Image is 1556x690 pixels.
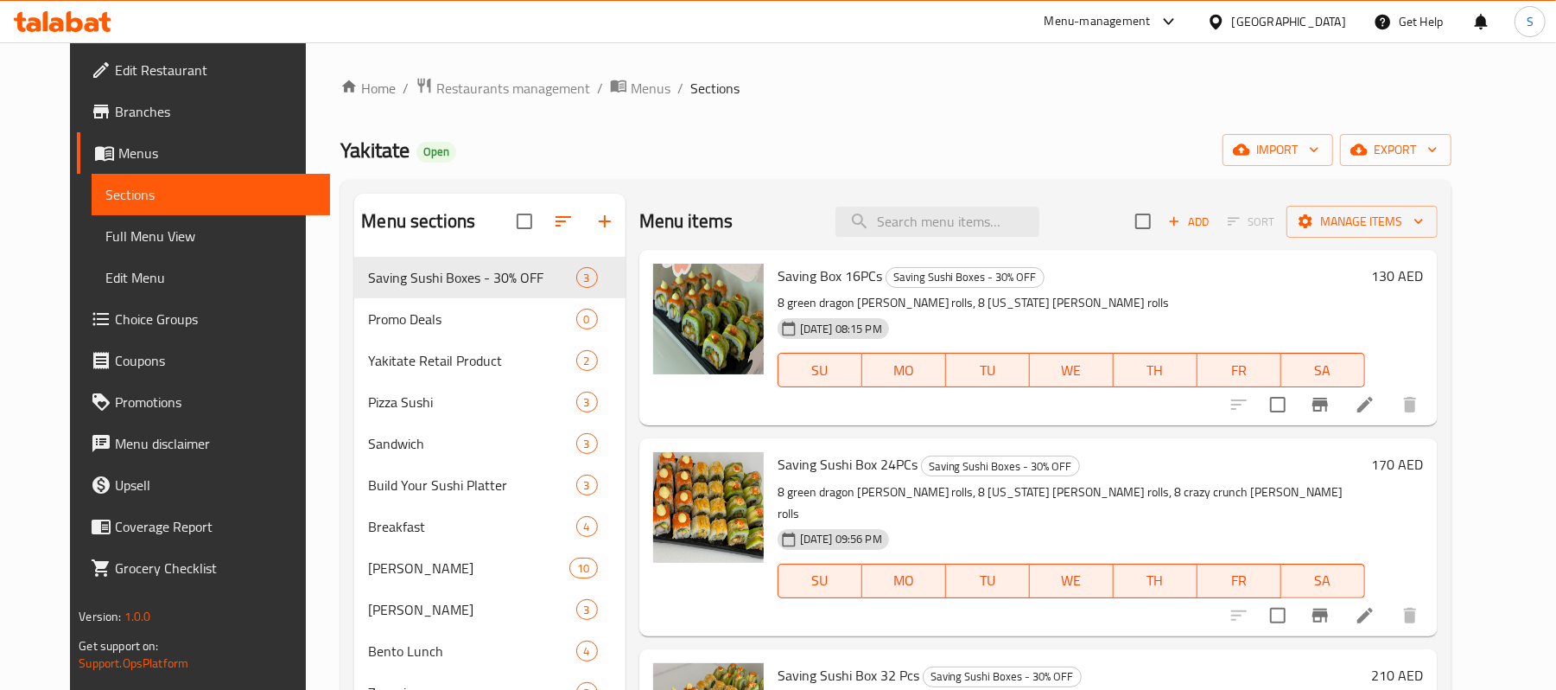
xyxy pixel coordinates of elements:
[1299,384,1341,425] button: Branch-specific-item
[1030,564,1114,598] button: WE
[368,516,575,537] div: Breakfast
[577,643,597,660] span: 4
[577,477,597,494] span: 3
[785,358,855,383] span: SU
[793,531,889,547] span: [DATE] 09:56 PM
[1121,568,1191,593] span: TH
[597,78,603,99] li: /
[778,263,882,289] span: Saving Box 16PCs
[1372,264,1424,288] h6: 130 AED
[543,201,584,242] span: Sort sections
[77,464,330,506] a: Upsell
[576,350,598,371] div: items
[115,516,316,537] span: Coverage Report
[577,519,597,535] span: 4
[354,506,625,547] div: Breakfast4
[778,292,1365,314] p: 8 green dragon [PERSON_NAME] rolls, 8 [US_STATE] [PERSON_NAME] rolls
[577,270,597,286] span: 3
[77,381,330,423] a: Promotions
[778,662,919,688] span: Saving Sushi Box 32 Pcs
[577,353,597,369] span: 2
[1161,208,1216,235] button: Add
[778,451,918,477] span: Saving Sushi Box 24PCs
[577,436,597,452] span: 3
[886,267,1044,287] span: Saving Sushi Boxes - 30% OFF
[403,78,409,99] li: /
[436,78,590,99] span: Restaurants management
[577,602,597,618] span: 3
[576,516,598,537] div: items
[1037,358,1107,383] span: WE
[569,558,597,578] div: items
[610,77,670,99] a: Menus
[576,392,598,412] div: items
[354,547,625,589] div: [PERSON_NAME]10
[77,547,330,589] a: Grocery Checklist
[115,475,316,495] span: Upsell
[340,78,396,99] a: Home
[1281,353,1365,387] button: SA
[368,309,575,329] span: Promo Deals
[115,392,316,412] span: Promotions
[1355,394,1375,415] a: Edit menu item
[368,433,575,454] div: Sandwich
[77,132,330,174] a: Menus
[77,91,330,132] a: Branches
[653,452,764,563] img: Saving Sushi Box 24PCs
[946,564,1030,598] button: TU
[368,392,575,412] div: Pizza Sushi
[77,423,330,464] a: Menu disclaimer
[115,101,316,122] span: Branches
[1197,353,1281,387] button: FR
[354,589,625,630] div: [PERSON_NAME]3
[690,78,740,99] span: Sections
[1288,358,1358,383] span: SA
[1045,11,1151,32] div: Menu-management
[416,144,456,159] span: Open
[793,321,889,337] span: [DATE] 08:15 PM
[953,358,1023,383] span: TU
[354,423,625,464] div: Sandwich3
[115,350,316,371] span: Coupons
[118,143,316,163] span: Menus
[577,311,597,328] span: 0
[416,77,590,99] a: Restaurants management
[1030,353,1114,387] button: WE
[953,568,1023,593] span: TU
[576,309,598,329] div: items
[368,558,569,578] div: Maki Sushi
[1114,353,1197,387] button: TH
[368,350,575,371] span: Yakitate Retail Product
[79,605,121,628] span: Version:
[778,482,1365,525] p: 8 green dragon [PERSON_NAME] rolls, 8 [US_STATE] [PERSON_NAME] rolls, 8 crazy crunch [PERSON_NAME...
[1236,139,1319,161] span: import
[1372,452,1424,476] h6: 170 AED
[361,208,475,234] h2: Menu sections
[340,77,1451,99] nav: breadcrumb
[1389,384,1431,425] button: delete
[785,568,855,593] span: SU
[653,264,764,374] img: Saving Box 16PCs
[577,394,597,411] span: 3
[1121,358,1191,383] span: TH
[124,605,151,628] span: 1.0.0
[354,298,625,340] div: Promo Deals0
[923,667,1082,687] div: Saving Sushi Boxes - 30% OFF
[77,298,330,340] a: Choice Groups
[92,257,330,298] a: Edit Menu
[946,353,1030,387] button: TU
[862,564,946,598] button: MO
[1114,564,1197,598] button: TH
[368,641,575,661] span: Bento Lunch
[368,267,575,288] div: Saving Sushi Boxes - 30% OFF
[1354,139,1438,161] span: export
[921,456,1080,476] div: Saving Sushi Boxes - 30% OFF
[1300,211,1424,233] span: Manage items
[639,208,734,234] h2: Menu items
[506,203,543,240] span: Select all sections
[77,49,330,91] a: Edit Restaurant
[354,340,625,381] div: Yakitate Retail Product2
[79,652,188,674] a: Support.OpsPlatform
